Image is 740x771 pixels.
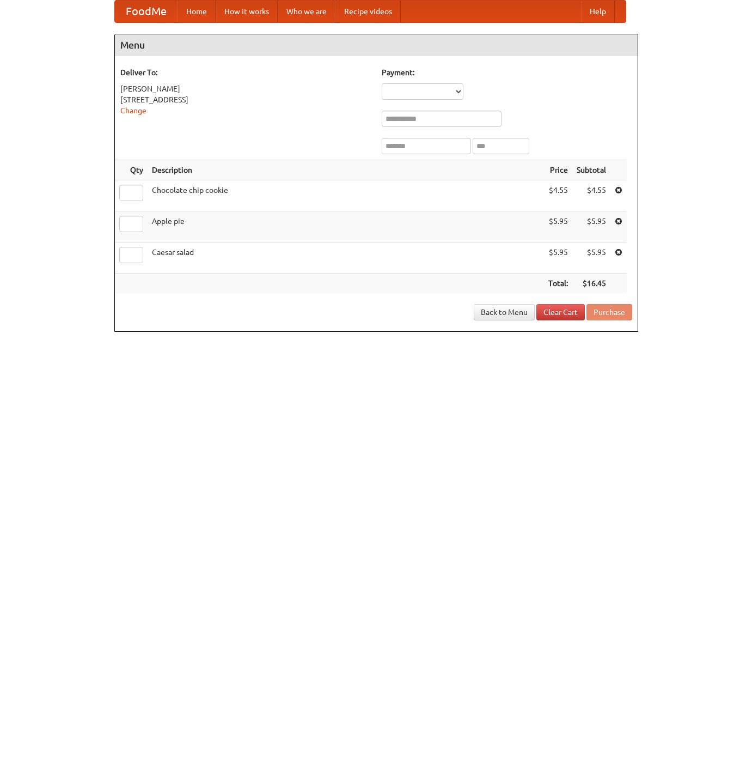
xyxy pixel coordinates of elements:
[544,211,572,242] td: $5.95
[120,106,146,115] a: Change
[148,211,544,242] td: Apple pie
[572,211,610,242] td: $5.95
[572,160,610,180] th: Subtotal
[572,242,610,274] td: $5.95
[216,1,278,22] a: How it works
[335,1,401,22] a: Recipe videos
[572,274,610,294] th: $16.45
[474,304,535,320] a: Back to Menu
[178,1,216,22] a: Home
[115,160,148,180] th: Qty
[120,67,371,78] h5: Deliver To:
[536,304,585,320] a: Clear Cart
[544,274,572,294] th: Total:
[120,94,371,105] div: [STREET_ADDRESS]
[148,160,544,180] th: Description
[278,1,335,22] a: Who we are
[544,180,572,211] td: $4.55
[544,160,572,180] th: Price
[120,83,371,94] div: [PERSON_NAME]
[586,304,632,320] button: Purchase
[382,67,632,78] h5: Payment:
[115,34,638,56] h4: Menu
[581,1,615,22] a: Help
[148,180,544,211] td: Chocolate chip cookie
[544,242,572,274] td: $5.95
[115,1,178,22] a: FoodMe
[148,242,544,274] td: Caesar salad
[572,180,610,211] td: $4.55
